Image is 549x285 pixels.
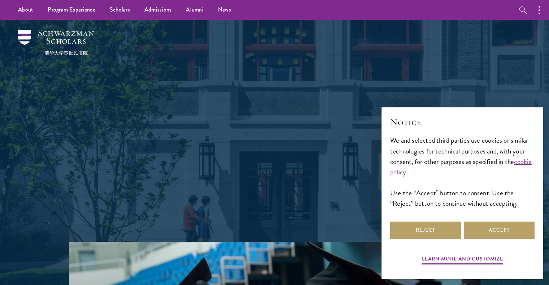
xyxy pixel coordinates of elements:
button: Accept [464,222,535,239]
div: We and selected third parties use cookies or similar technologies for technical purposes and, wit... [390,135,535,208]
button: Learn more and customize [422,254,503,266]
h2: Notice [390,116,535,128]
a: cookie policy [390,156,532,177]
img: Schwarzman Scholars [18,30,94,55]
button: Reject [390,222,461,239]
